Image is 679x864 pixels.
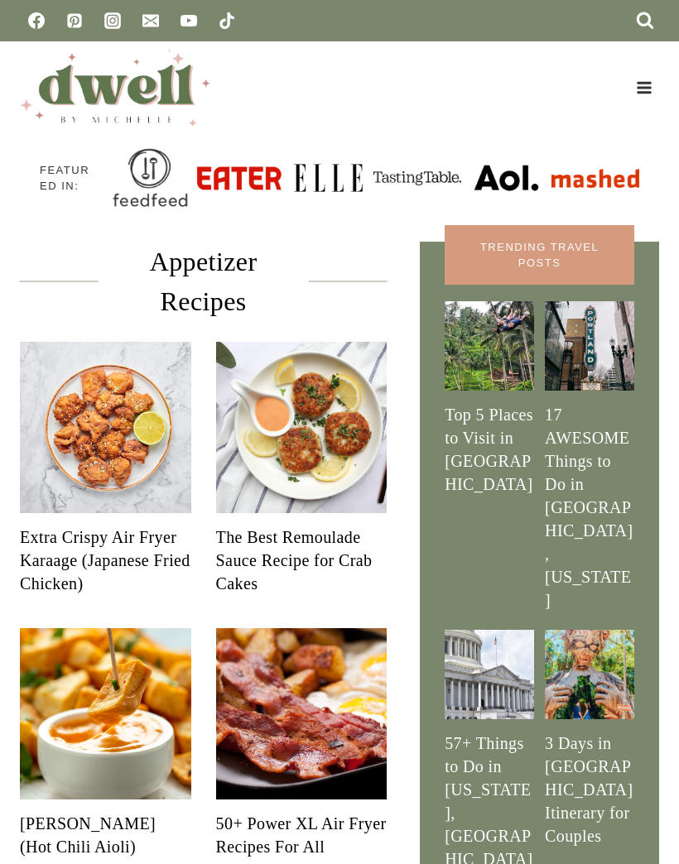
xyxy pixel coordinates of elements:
[445,403,534,496] a: Top 5 Places to Visit in [GEOGRAPHIC_DATA]
[20,4,53,37] a: Facebook
[445,225,634,285] h5: Trending Travel Posts
[462,134,550,222] div: 5 of 10
[628,74,659,100] button: Open menu
[172,4,205,37] a: YouTube
[58,4,91,37] a: Pinterest
[551,134,639,222] div: 6 of 10
[216,526,388,595] a: The Best Remoulade Sauce Recipe for Crab Cakes
[631,7,659,35] button: View Search Form
[20,342,191,513] a: Read More Extra Crispy Air Fryer Karaage (Japanese Fried Chicken)
[284,134,372,222] div: 3 of 10
[20,628,191,799] img: Sambal aioli in a bowl
[96,4,129,37] a: Instagram
[373,134,461,222] div: 4 of 10
[40,162,93,194] h5: featured in:
[125,242,282,321] h2: Appetizer Recipes
[545,732,634,847] a: 3 Days in [GEOGRAPHIC_DATA] Itinerary for Couples
[216,342,388,513] img: Crab,Cake,With,Remoulade,Sauce,And,Lemon,In,A,White
[106,134,639,222] div: Photo Gallery Carousel
[134,4,167,37] a: Email
[106,134,194,222] div: 1 of 10
[545,403,634,612] a: 17 AWESOME Things to Do in [GEOGRAPHIC_DATA], [US_STATE]
[445,301,534,391] img: Bali, flying fox
[216,628,388,799] a: Read More 50+ Power XL Air Fryer Recipes For All Occasions
[195,134,283,222] div: 2 of 10
[545,301,634,391] a: Read More 17 AWESOME Things to Do in Portland, Oregon
[210,4,243,37] a: TikTok
[445,630,534,719] a: Read More 57+ Things to Do in Washington, DC This Summer
[20,526,191,595] a: Extra Crispy Air Fryer Karaage (Japanese Fried Chicken)
[545,630,634,719] a: Read More 3 Days in Tulum Itinerary for Couples
[20,50,210,126] img: DWELL by michelle
[445,301,534,391] a: Read More Top 5 Places to Visit in Indonesia
[20,342,191,513] img: crispy chicken karaage on a plate and a slice of lemon
[20,628,191,799] a: Read More Sambal Aioli (Hot Chili Aioli) Dipping Sauce
[216,342,388,513] a: Read More The Best Remoulade Sauce Recipe for Crab Cakes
